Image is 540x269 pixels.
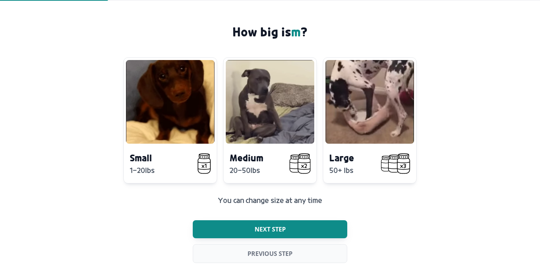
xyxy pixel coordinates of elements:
[218,195,322,205] p: You can change size at any time
[130,152,175,164] h4: Small
[329,165,375,175] p: 50+ lbs
[232,24,307,39] h3: How big is ?
[229,165,275,175] p: 20-50lbs
[291,24,301,40] span: m
[247,250,292,257] span: Previous step
[193,220,347,238] button: Next step
[255,225,286,233] span: Next step
[229,152,275,164] h4: Medium
[329,152,375,164] h4: Large
[130,165,175,175] p: 1-20lbs
[193,244,347,263] button: Previous step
